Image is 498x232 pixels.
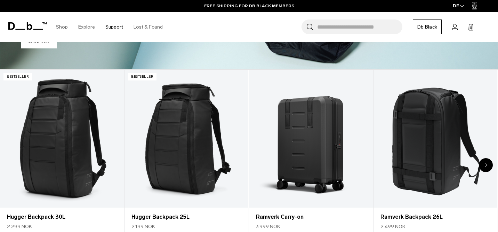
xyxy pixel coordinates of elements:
[380,213,490,221] a: Ramverk Backpack 26L
[3,73,32,80] p: Bestseller
[134,15,163,39] a: Lost & Found
[204,3,294,9] a: FREE SHIPPING FOR DB BLACK MEMBERS
[51,12,168,42] nav: Main Navigation
[256,213,366,221] a: Ramverk Carry-on
[7,223,32,230] span: 2.299 NOK
[56,15,68,39] a: Shop
[128,73,156,80] p: Bestseller
[105,15,123,39] a: Support
[249,70,373,208] a: Ramverk Carry-on
[256,223,280,230] span: 3.999 NOK
[479,158,493,172] div: Next slide
[131,223,155,230] span: 2.199 NOK
[413,20,442,34] a: Db Black
[124,70,248,208] a: Hugger Backpack 25L
[78,15,95,39] a: Explore
[131,213,241,221] a: Hugger Backpack 25L
[7,213,117,221] a: Hugger Backpack 30L
[380,223,405,230] span: 2.499 NOK
[373,70,497,208] a: Ramverk Backpack 26L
